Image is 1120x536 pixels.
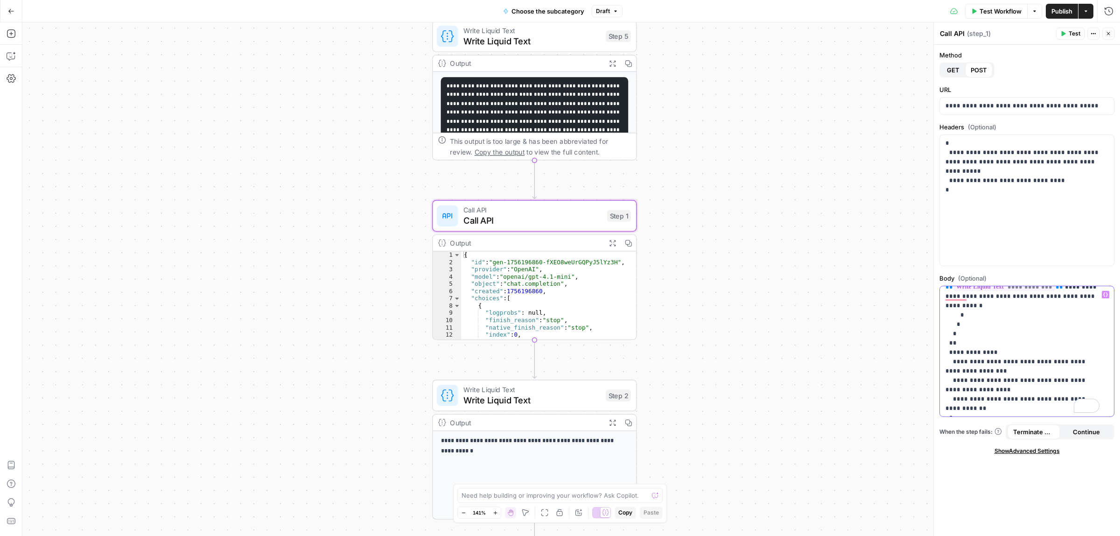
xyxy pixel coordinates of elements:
[463,25,601,36] span: Write Liquid Text
[450,238,600,248] div: Output
[939,274,1114,283] label: Body
[615,507,636,519] button: Copy
[463,384,601,395] span: Write Liquid Text
[958,274,987,283] span: (Optional)
[1013,427,1055,437] span: Terminate Workflow
[606,389,631,401] div: Step 2
[532,161,536,198] g: Edge from step_5 to step_1
[941,63,965,78] button: GET
[1046,4,1078,19] button: Publish
[433,339,462,346] div: 13
[450,417,600,428] div: Output
[980,7,1022,16] span: Test Workflow
[1073,427,1100,437] span: Continue
[473,509,486,516] span: 141%
[939,85,1114,94] label: URL
[497,4,590,19] button: Choose the subcategory
[1056,28,1085,40] button: Test
[940,29,965,38] textarea: Call API
[1051,7,1072,16] span: Publish
[433,317,462,324] div: 10
[463,394,601,407] span: Write Liquid Text
[463,205,602,215] span: Call API
[606,30,631,42] div: Step 5
[450,58,600,69] div: Output
[532,340,536,378] g: Edge from step_1 to step_2
[947,65,959,75] span: GET
[433,252,462,259] div: 1
[968,122,996,132] span: (Optional)
[511,7,584,16] span: Choose the subcategory
[640,507,663,519] button: Paste
[453,295,461,303] span: Toggle code folding, rows 7 through 20
[644,508,659,517] span: Paste
[607,210,631,222] div: Step 1
[450,136,630,157] div: This output is too large & has been abbreviated for review. to view the full content.
[433,310,462,317] div: 9
[939,122,1114,132] label: Headers
[939,50,1114,60] label: Method
[433,324,462,331] div: 11
[967,29,991,38] span: ( step_1 )
[994,447,1060,455] span: Show Advanced Settings
[433,266,462,274] div: 3
[453,339,461,346] span: Toggle code folding, rows 13 through 18
[433,288,462,295] div: 6
[463,34,601,47] span: Write Liquid Text
[596,7,610,15] span: Draft
[453,252,461,259] span: Toggle code folding, rows 1 through 34
[433,273,462,281] div: 4
[463,214,602,227] span: Call API
[453,303,461,310] span: Toggle code folding, rows 8 through 19
[433,331,462,339] div: 12
[433,295,462,303] div: 7
[618,508,632,517] span: Copy
[433,303,462,310] div: 8
[433,259,462,266] div: 2
[1060,424,1113,439] button: Continue
[432,200,637,340] div: Call APICall APIStep 1Output{ "id":"gen-1756196860-fXEO8weUrGQPyJ5lYz3H", "provider":"OpenAI", "m...
[971,65,987,75] span: POST
[433,281,462,288] div: 5
[475,148,525,156] span: Copy the output
[965,4,1027,19] button: Test Workflow
[939,428,1002,436] a: When the step fails:
[940,286,1113,416] div: To enrich screen reader interactions, please activate Accessibility in Grammarly extension settings
[592,5,623,17] button: Draft
[1069,29,1080,38] span: Test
